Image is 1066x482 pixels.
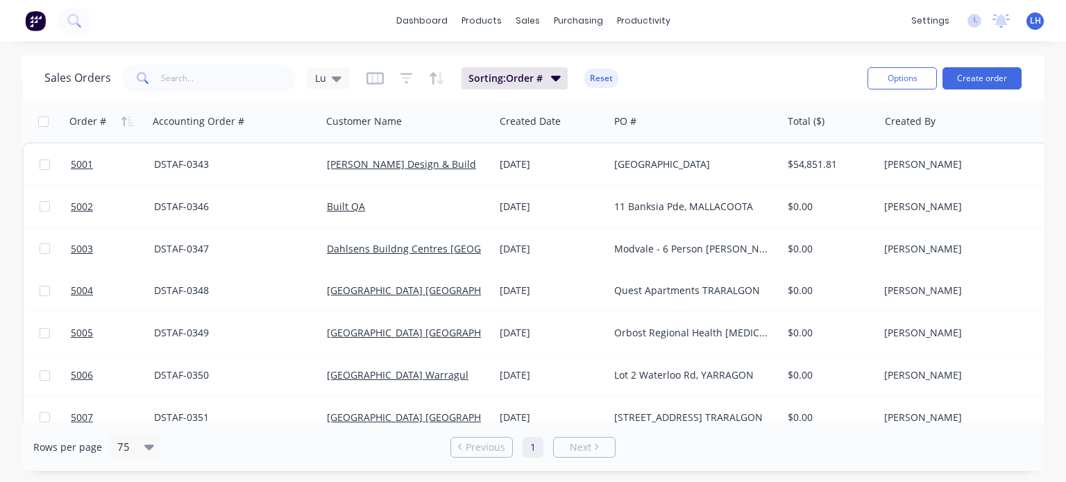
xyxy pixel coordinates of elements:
div: $0.00 [788,326,869,340]
div: Quest Apartments TRARALGON [614,284,768,298]
div: settings [904,10,956,31]
div: [PERSON_NAME] [884,242,1038,256]
a: [GEOGRAPHIC_DATA] [GEOGRAPHIC_DATA] [327,326,521,339]
span: 5002 [71,200,93,214]
div: [DATE] [500,242,603,256]
div: Order # [69,114,106,128]
a: DSTAF-0347 [154,242,209,255]
div: 11 Banksia Pde, MALLACOOTA [614,200,768,214]
div: purchasing [547,10,610,31]
span: Rows per page [33,440,102,454]
div: $0.00 [788,411,869,424]
div: Customer Name [326,114,402,128]
div: Modvale - 6 Person [PERSON_NAME] [614,242,768,256]
a: DSTAF-0343 [154,157,209,171]
div: [PERSON_NAME] [884,368,1038,382]
span: LH [1030,15,1041,27]
div: [DATE] [500,200,603,214]
div: [GEOGRAPHIC_DATA] [614,157,768,171]
div: Created Date [500,114,561,128]
button: Create order [942,67,1022,89]
a: DSTAF-0349 [154,326,209,339]
a: 5006 [71,354,154,396]
div: products [455,10,509,31]
div: $0.00 [788,242,869,256]
div: Lot 2 Waterloo Rd, YARRAGON [614,368,768,382]
span: 5006 [71,368,93,382]
a: DSTAF-0346 [154,200,209,213]
span: 5005 [71,326,93,340]
a: Next page [554,440,615,454]
span: Next [570,440,591,454]
span: 5001 [71,157,93,171]
div: $0.00 [788,284,869,298]
div: [DATE] [500,284,603,298]
div: $0.00 [788,368,869,382]
span: Lu [315,71,326,85]
button: Options [868,67,937,89]
span: 5007 [71,411,93,424]
div: [PERSON_NAME] [884,200,1038,214]
span: 5004 [71,284,93,298]
div: sales [509,10,547,31]
div: [DATE] [500,368,603,382]
a: 5007 [71,397,154,438]
span: 5003 [71,242,93,256]
a: [GEOGRAPHIC_DATA] Warragul [327,368,468,381]
div: [DATE] [500,157,603,171]
a: dashboard [389,10,455,31]
a: Previous page [451,440,512,454]
h1: Sales Orders [44,71,111,85]
div: [PERSON_NAME] [884,326,1038,340]
a: DSTAF-0348 [154,284,209,297]
button: Sorting:Order # [462,67,568,89]
div: Created By [885,114,936,128]
div: [PERSON_NAME] [884,411,1038,424]
a: DSTAF-0350 [154,368,209,381]
ul: Pagination [445,437,621,458]
img: Factory [25,10,46,31]
a: [PERSON_NAME] Design & Build [327,157,476,171]
span: Previous [466,440,505,454]
a: Dahlsens Buildng Centres [GEOGRAPHIC_DATA] [327,242,546,255]
div: [DATE] [500,326,603,340]
a: 5001 [71,144,154,185]
div: [PERSON_NAME] [884,157,1038,171]
span: Sorting: Order # [468,71,543,85]
div: [PERSON_NAME] [884,284,1038,298]
div: [STREET_ADDRESS] TRARALGON [614,411,768,424]
a: 5004 [71,270,154,311]
button: Reset [584,69,618,88]
div: Accounting Order # [153,114,244,128]
div: Orbost Regional Health [MEDICAL_DATA] - Wall Frames [614,326,768,340]
a: Page 1 is your current page [523,437,543,458]
a: 5003 [71,228,154,270]
div: productivity [610,10,677,31]
input: Search... [161,64,296,92]
a: DSTAF-0351 [154,411,209,424]
a: 5002 [71,186,154,227]
a: Built QA [327,200,365,213]
a: [GEOGRAPHIC_DATA] [GEOGRAPHIC_DATA] [327,411,521,424]
div: Total ($) [788,114,824,128]
div: PO # [614,114,636,128]
div: $54,851.81 [788,157,869,171]
div: [DATE] [500,411,603,424]
div: $0.00 [788,200,869,214]
a: [GEOGRAPHIC_DATA] [GEOGRAPHIC_DATA] [327,284,521,297]
a: 5005 [71,312,154,354]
